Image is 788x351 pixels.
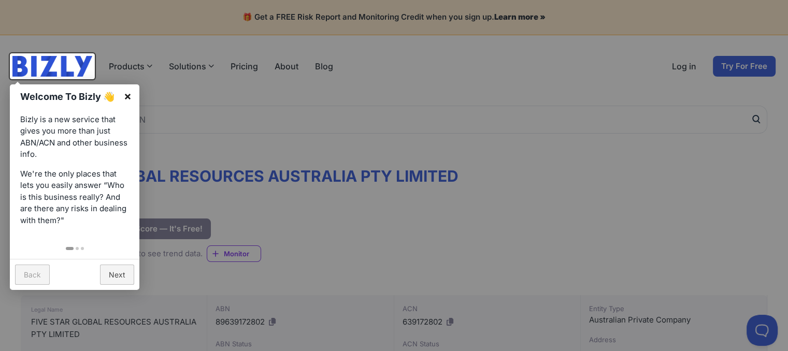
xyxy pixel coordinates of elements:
[116,84,139,108] a: ×
[20,114,129,160] p: Bizly is a new service that gives you more than just ABN/ACN and other business info.
[20,90,118,104] h1: Welcome To Bizly 👋
[20,168,129,227] p: We're the only places that lets you easily answer “Who is this business really? And are there any...
[100,265,134,285] a: Next
[15,265,50,285] a: Back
